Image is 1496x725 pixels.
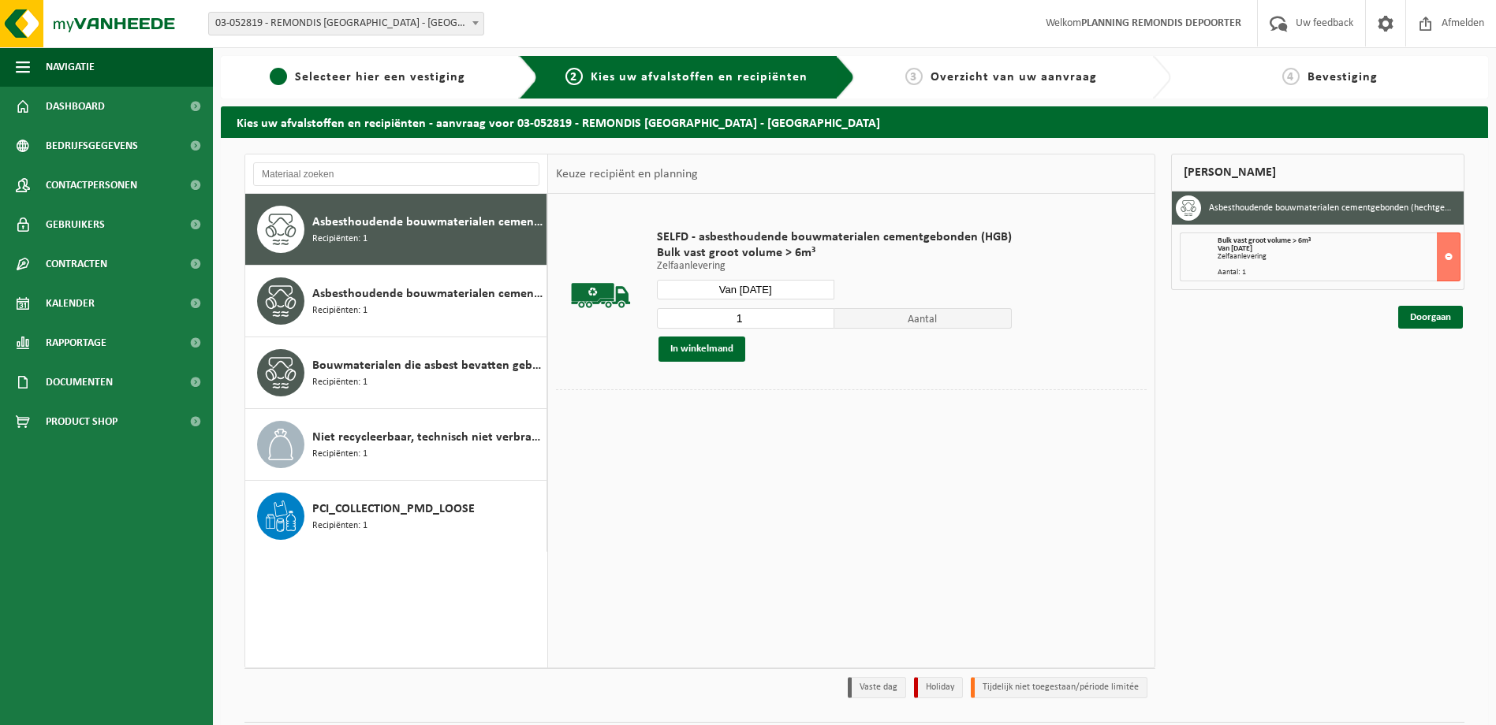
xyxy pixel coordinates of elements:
span: Recipiënten: 1 [312,519,367,534]
li: Vaste dag [848,677,906,698]
span: Product Shop [46,402,118,441]
span: Rapportage [46,323,106,362]
h3: Asbesthoudende bouwmaterialen cementgebonden (hechtgebonden) [1209,195,1452,221]
span: SELFD - asbesthoudende bouwmaterialen cementgebonden (HGB) [657,229,1012,245]
button: Asbesthoudende bouwmaterialen cementgebonden met isolatie(hechtgebonden) Recipiënten: 1 [245,266,547,337]
span: Contracten [46,244,107,284]
input: Selecteer datum [657,280,834,299]
span: Dashboard [46,87,105,126]
strong: Van [DATE] [1218,244,1252,253]
span: Bulk vast groot volume > 6m³ [657,245,1012,261]
a: Doorgaan [1398,306,1463,329]
span: Gebruikers [46,205,105,244]
span: Recipiënten: 1 [312,375,367,390]
a: 1Selecteer hier een vestiging [229,68,506,87]
div: [PERSON_NAME] [1171,154,1464,191]
span: Asbesthoudende bouwmaterialen cementgebonden met isolatie(hechtgebonden) [312,284,543,303]
span: Aantal [834,308,1012,329]
button: Asbesthoudende bouwmaterialen cementgebonden (hechtgebonden) Recipiënten: 1 [245,194,547,266]
h2: Kies uw afvalstoffen en recipiënten - aanvraag voor 03-052819 - REMONDIS [GEOGRAPHIC_DATA] - [GEO... [221,106,1488,137]
li: Holiday [914,677,963,698]
li: Tijdelijk niet toegestaan/période limitée [971,677,1147,698]
button: In winkelmand [658,336,745,362]
div: Aantal: 1 [1218,269,1460,277]
span: 4 [1282,68,1300,85]
span: Documenten [46,362,113,402]
span: Contactpersonen [46,165,137,205]
span: 2 [565,68,583,85]
span: Niet recycleerbaar, technisch niet verbrandbaar afval (brandbaar) [312,428,543,447]
span: Bulk vast groot volume > 6m³ [1218,236,1311,245]
button: Bouwmaterialen die asbest bevatten gebonden aan cement, bitumen, kunststof of lijm (hechtgebonden... [245,337,547,409]
span: PCI_COLLECTION_PMD_LOOSE [312,500,475,519]
span: Bouwmaterialen die asbest bevatten gebonden aan cement, bitumen, kunststof of lijm (hechtgebonden... [312,356,543,375]
span: Overzicht van uw aanvraag [931,71,1097,84]
p: Zelfaanlevering [657,261,1012,272]
span: Recipiënten: 1 [312,303,367,318]
button: PCI_COLLECTION_PMD_LOOSE Recipiënten: 1 [245,481,547,552]
span: Bedrijfsgegevens [46,126,138,165]
div: Keuze recipiënt en planning [548,154,706,194]
input: Materiaal zoeken [253,162,539,186]
span: 1 [270,68,287,85]
span: Selecteer hier een vestiging [295,71,465,84]
button: Niet recycleerbaar, technisch niet verbrandbaar afval (brandbaar) Recipiënten: 1 [245,409,547,481]
div: Zelfaanlevering [1218,253,1460,261]
strong: PLANNING REMONDIS DEPOORTER [1081,17,1241,29]
span: Asbesthoudende bouwmaterialen cementgebonden (hechtgebonden) [312,213,543,232]
span: Kies uw afvalstoffen en recipiënten [591,71,808,84]
span: 03-052819 - REMONDIS WEST-VLAANDEREN - OOSTENDE [208,12,484,35]
span: 03-052819 - REMONDIS WEST-VLAANDEREN - OOSTENDE [209,13,483,35]
span: Kalender [46,284,95,323]
span: 3 [905,68,923,85]
span: Navigatie [46,47,95,87]
span: Recipiënten: 1 [312,232,367,247]
span: Bevestiging [1308,71,1378,84]
span: Recipiënten: 1 [312,447,367,462]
